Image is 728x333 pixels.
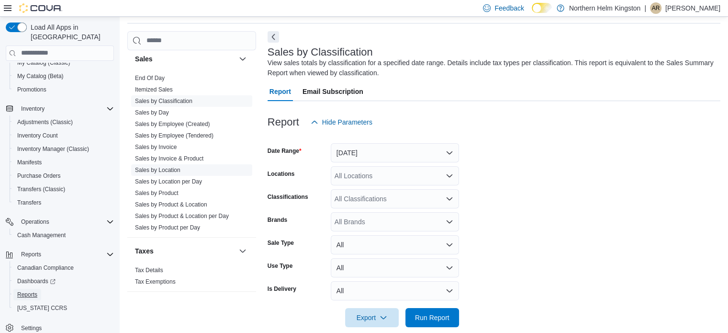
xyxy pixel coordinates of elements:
[17,103,114,115] span: Inventory
[331,235,459,254] button: All
[13,184,69,195] a: Transfers (Classic)
[10,261,118,275] button: Canadian Compliance
[665,2,720,14] p: [PERSON_NAME]
[135,246,235,256] button: Taxes
[17,159,42,166] span: Manifests
[268,58,716,78] div: View sales totals by classification for a specified date range. Details include tax types per cla...
[569,2,640,14] p: Northern Helm Kingston
[268,31,279,43] button: Next
[650,2,661,14] div: Alexis Robillard
[10,301,118,315] button: [US_STATE] CCRS
[10,69,118,83] button: My Catalog (Beta)
[135,121,210,127] a: Sales by Employee (Created)
[135,75,165,81] a: End Of Day
[345,308,399,327] button: Export
[13,197,45,208] a: Transfers
[135,212,229,220] span: Sales by Product & Location per Day
[17,172,61,180] span: Purchase Orders
[269,82,291,101] span: Report
[268,46,373,58] h3: Sales by Classification
[21,105,45,113] span: Inventory
[237,53,248,65] button: Sales
[17,216,114,228] span: Operations
[17,231,66,239] span: Cash Management
[13,302,71,314] a: [US_STATE] CCRS
[268,285,296,293] label: Is Delivery
[135,190,179,196] a: Sales by Product
[2,215,118,229] button: Operations
[13,116,114,128] span: Adjustments (Classic)
[19,3,62,13] img: Cova
[17,199,41,207] span: Transfers
[17,264,74,272] span: Canadian Compliance
[127,264,256,291] div: Taxes
[415,313,449,322] span: Run Report
[135,267,163,274] a: Tax Details
[17,72,64,80] span: My Catalog (Beta)
[13,230,114,241] span: Cash Management
[10,83,118,96] button: Promotions
[135,166,180,174] span: Sales by Location
[13,262,78,274] a: Canadian Compliance
[17,59,70,67] span: My Catalog (Classic)
[13,197,114,208] span: Transfers
[405,308,459,327] button: Run Report
[446,172,453,180] button: Open list of options
[13,84,50,95] a: Promotions
[27,23,114,42] span: Load All Apps in [GEOGRAPHIC_DATA]
[10,169,118,183] button: Purchase Orders
[10,142,118,156] button: Inventory Manager (Classic)
[127,72,256,237] div: Sales
[135,98,192,104] a: Sales by Classification
[302,82,363,101] span: Email Subscription
[13,70,67,82] a: My Catalog (Beta)
[17,118,73,126] span: Adjustments (Classic)
[135,246,154,256] h3: Taxes
[17,304,67,312] span: [US_STATE] CCRS
[10,229,118,242] button: Cash Management
[135,54,153,64] h3: Sales
[135,86,173,93] span: Itemized Sales
[10,156,118,169] button: Manifests
[237,245,248,257] button: Taxes
[13,130,62,141] a: Inventory Count
[17,249,45,260] button: Reports
[644,2,646,14] p: |
[331,258,459,277] button: All
[13,276,114,287] span: Dashboards
[13,184,114,195] span: Transfers (Classic)
[17,132,58,139] span: Inventory Count
[17,249,114,260] span: Reports
[652,2,660,14] span: AR
[17,216,53,228] button: Operations
[21,251,41,258] span: Reports
[10,56,118,69] button: My Catalog (Classic)
[268,170,295,178] label: Locations
[17,185,65,193] span: Transfers (Classic)
[135,120,210,128] span: Sales by Employee (Created)
[135,278,176,285] a: Tax Exemptions
[532,3,552,13] input: Dark Mode
[13,289,41,300] a: Reports
[17,103,48,115] button: Inventory
[10,183,118,196] button: Transfers (Classic)
[13,116,77,128] a: Adjustments (Classic)
[17,291,37,299] span: Reports
[17,86,46,93] span: Promotions
[13,57,114,69] span: My Catalog (Classic)
[13,70,114,82] span: My Catalog (Beta)
[10,275,118,288] a: Dashboards
[494,3,524,13] span: Feedback
[13,262,114,274] span: Canadian Compliance
[13,170,114,182] span: Purchase Orders
[135,109,169,116] a: Sales by Day
[268,239,294,247] label: Sale Type
[446,195,453,203] button: Open list of options
[135,224,200,231] a: Sales by Product per Day
[135,74,165,82] span: End Of Day
[2,102,118,115] button: Inventory
[13,57,74,69] a: My Catalog (Classic)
